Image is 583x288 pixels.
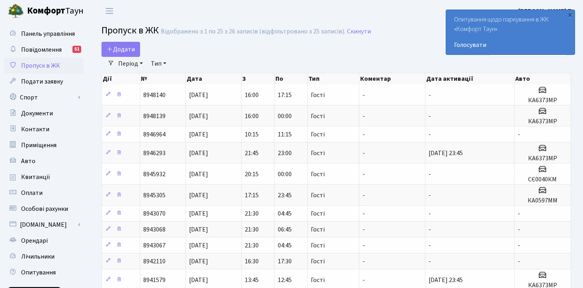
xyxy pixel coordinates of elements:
[363,276,365,284] span: -
[363,91,365,99] span: -
[4,58,84,74] a: Пропуск в ЖК
[27,4,84,18] span: Таун
[454,40,567,50] a: Голосувати
[311,226,325,233] span: Гості
[308,73,359,84] th: Тип
[518,176,567,183] h5: СЄ0040КМ
[189,170,208,179] span: [DATE]
[311,113,325,119] span: Гості
[4,249,84,265] a: Лічильники
[72,46,81,53] div: 51
[101,42,140,57] a: Додати
[4,42,84,58] a: Повідомлення51
[311,131,325,138] span: Гості
[107,45,135,54] span: Додати
[363,225,365,234] span: -
[21,77,63,86] span: Подати заявку
[4,265,84,280] a: Опитування
[278,191,292,200] span: 23:45
[189,276,208,284] span: [DATE]
[102,73,140,84] th: Дії
[278,170,292,179] span: 00:00
[429,257,431,266] span: -
[359,73,425,84] th: Коментар
[245,130,259,139] span: 10:15
[429,225,431,234] span: -
[143,91,166,99] span: 8948140
[245,209,259,218] span: 21:30
[278,112,292,121] span: 00:00
[143,257,166,266] span: 8942110
[143,225,166,234] span: 8943068
[311,150,325,156] span: Гості
[518,7,573,16] b: [PERSON_NAME] П.
[311,258,325,265] span: Гості
[278,149,292,158] span: 23:00
[21,268,56,277] span: Опитування
[429,170,431,179] span: -
[363,241,365,250] span: -
[363,257,365,266] span: -
[21,252,55,261] span: Лічильники
[143,112,166,121] span: 8948139
[4,121,84,137] a: Контакти
[161,28,345,35] div: Відображено з 1 по 25 з 26 записів (відфільтровано з 25 записів).
[189,225,208,234] span: [DATE]
[278,91,292,99] span: 17:15
[518,257,520,266] span: -
[4,233,84,249] a: Орендарі
[515,73,571,84] th: Авто
[21,45,62,54] span: Повідомлення
[115,57,146,70] a: Період
[429,191,431,200] span: -
[143,276,166,284] span: 8941579
[21,61,60,70] span: Пропуск в ЖК
[242,73,275,84] th: З
[143,170,166,179] span: 8945932
[4,185,84,201] a: Оплати
[189,112,208,121] span: [DATE]
[363,112,365,121] span: -
[363,130,365,139] span: -
[566,11,574,19] div: ×
[4,105,84,121] a: Документи
[311,210,325,217] span: Гості
[4,74,84,90] a: Подати заявку
[99,4,119,18] button: Переключити навігацію
[21,109,53,118] span: Документи
[21,236,48,245] span: Орендарі
[363,191,365,200] span: -
[518,197,567,204] h5: КА0597ММ
[21,204,68,213] span: Особові рахунки
[245,276,259,284] span: 13:45
[245,257,259,266] span: 16:30
[101,23,159,37] span: Пропуск в ЖК
[518,225,520,234] span: -
[21,125,49,134] span: Контакти
[148,57,170,70] a: Тип
[425,73,515,84] th: Дата активації
[363,170,365,179] span: -
[189,191,208,200] span: [DATE]
[4,137,84,153] a: Приміщення
[311,192,325,198] span: Гості
[311,242,325,249] span: Гості
[429,209,431,218] span: -
[518,130,520,139] span: -
[311,277,325,283] span: Гості
[429,91,431,99] span: -
[278,209,292,218] span: 04:45
[189,149,208,158] span: [DATE]
[518,155,567,162] h5: КА6373МР
[311,171,325,177] span: Гості
[446,10,575,54] div: Опитування щодо паркування в ЖК «Комфорт Таун»
[311,92,325,98] span: Гості
[4,217,84,233] a: [DOMAIN_NAME]
[518,6,573,16] a: [PERSON_NAME] П.
[21,157,35,165] span: Авто
[21,189,43,197] span: Оплати
[245,149,259,158] span: 21:45
[245,170,259,179] span: 20:15
[429,149,463,158] span: [DATE] 23:45
[245,225,259,234] span: 21:30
